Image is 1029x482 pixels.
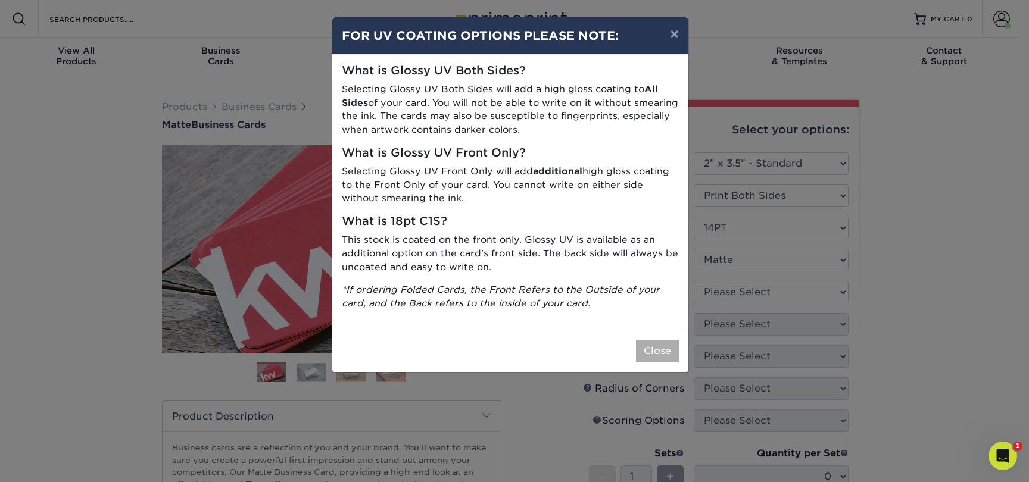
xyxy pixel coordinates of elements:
[342,233,679,274] p: This stock is coated on the front only. Glossy UV is available as an additional option on the car...
[342,284,660,309] i: *If ordering Folded Cards, the Front Refers to the Outside of your card, and the Back refers to t...
[342,165,679,205] p: Selecting Glossy UV Front Only will add high gloss coating to the Front Only of your card. You ca...
[660,17,688,51] button: ×
[342,83,679,137] p: Selecting Glossy UV Both Sides will add a high gloss coating to of your card. You will not be abl...
[1013,442,1022,451] span: 1
[636,340,679,362] button: Close
[342,64,679,78] h5: What is Glossy UV Both Sides?
[989,442,1017,470] iframe: Intercom live chat
[342,215,679,229] h5: What is 18pt C1S?
[342,146,679,160] h5: What is Glossy UV Front Only?
[342,83,658,108] strong: All Sides
[533,165,582,177] strong: additional
[342,27,679,45] h4: FOR UV COATING OPTIONS PLEASE NOTE:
